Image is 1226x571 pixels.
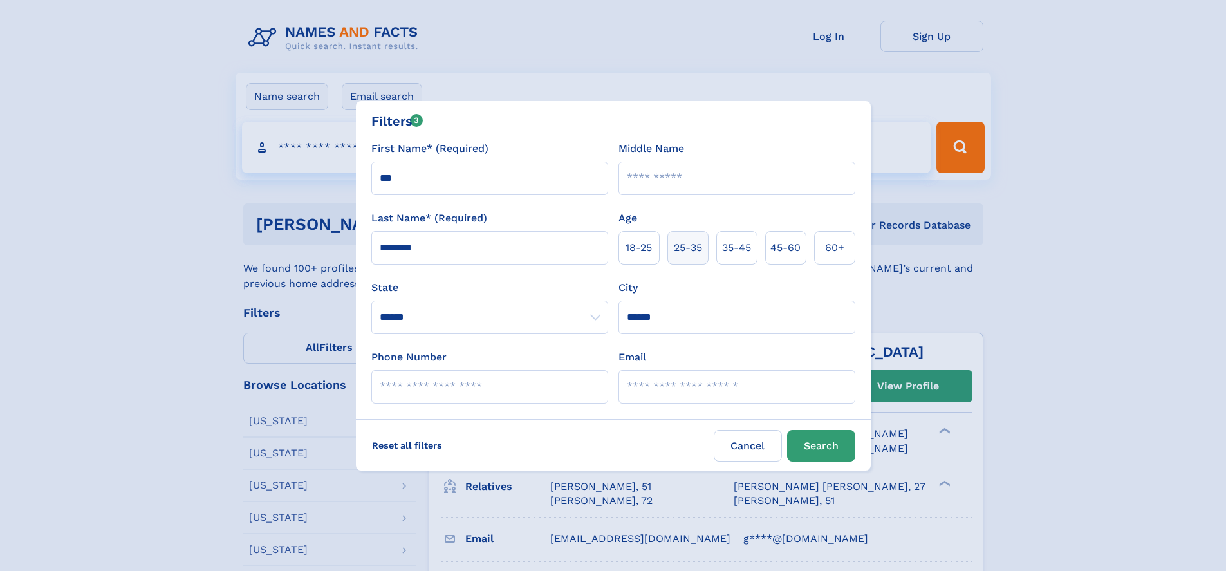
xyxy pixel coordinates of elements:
[371,141,488,156] label: First Name* (Required)
[371,211,487,226] label: Last Name* (Required)
[618,211,637,226] label: Age
[787,430,855,462] button: Search
[371,280,608,295] label: State
[626,240,652,256] span: 18‑25
[364,430,450,461] label: Reset all filters
[371,350,447,365] label: Phone Number
[825,240,844,256] span: 60+
[371,111,423,131] div: Filters
[770,240,801,256] span: 45‑60
[618,280,638,295] label: City
[674,240,702,256] span: 25‑35
[714,430,782,462] label: Cancel
[722,240,751,256] span: 35‑45
[618,141,684,156] label: Middle Name
[618,350,646,365] label: Email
